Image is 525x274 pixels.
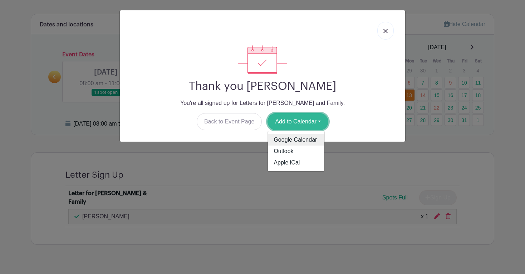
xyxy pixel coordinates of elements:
a: Outlook [268,146,324,157]
p: You're all signed up for Letters for [PERSON_NAME] and Family. [126,99,399,107]
img: close_button-5f87c8562297e5c2d7936805f587ecaba9071eb48480494691a3f1689db116b3.svg [383,29,388,33]
a: Apple iCal [268,157,324,168]
a: Google Calendar [268,134,324,146]
img: signup_complete-c468d5dda3e2740ee63a24cb0ba0d3ce5d8a4ecd24259e683200fb1569d990c8.svg [238,45,287,74]
a: Back to Event Page [197,113,262,130]
h2: Thank you [PERSON_NAME] [126,80,399,93]
button: Add to Calendar [268,113,328,130]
